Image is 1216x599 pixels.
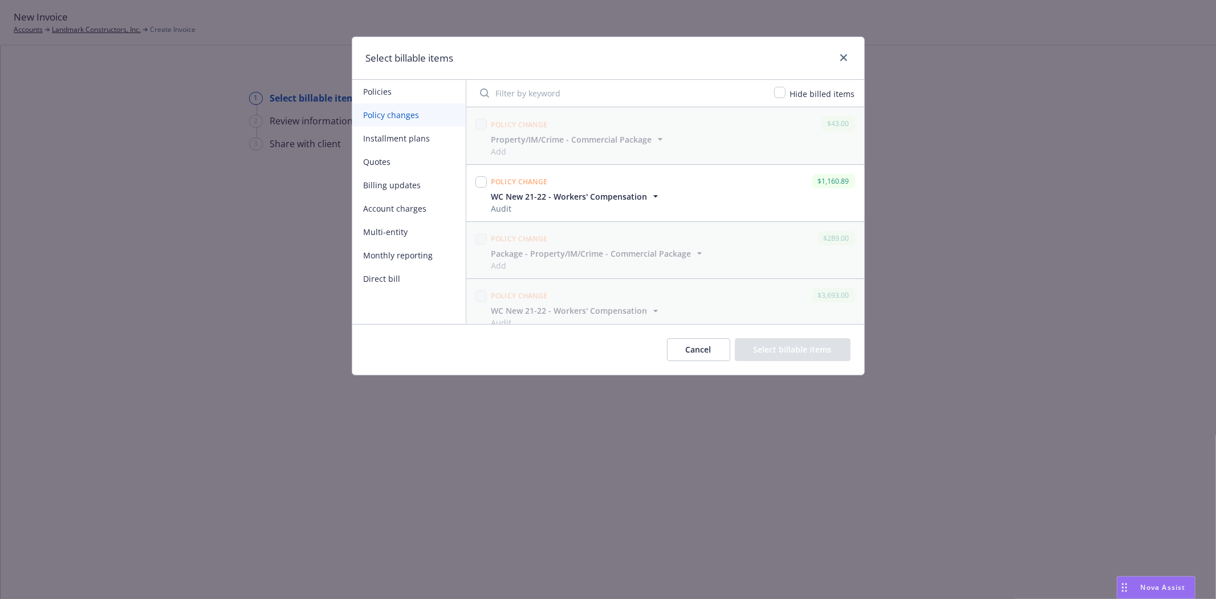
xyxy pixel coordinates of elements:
span: Add [491,145,666,157]
span: Policy change$43.00Property/IM/Crime - Commercial PackageAdd [466,107,864,164]
span: WC New 21-22 - Workers' Compensation [491,191,648,203]
span: Policy change$3,693.00WC New 21-22 - Workers' CompensationAudit [466,279,864,335]
button: Monthly reporting [352,244,466,267]
span: WC New 21-22 - Workers' Compensation [491,305,648,317]
button: Package - Property/IM/Crime - Commercial Package [491,248,705,260]
button: Quotes [352,150,466,173]
span: Package - Property/IM/Crime - Commercial Package [491,248,692,260]
span: Add [491,260,705,272]
span: Audit [491,317,661,329]
button: Cancel [667,338,730,361]
button: Billing updates [352,173,466,197]
span: Policy change$289.00Package - Property/IM/Crime - Commercial PackageAdd [466,222,864,278]
button: Multi-entity [352,220,466,244]
span: Policy change [491,234,548,244]
div: $289.00 [818,231,855,245]
button: Direct bill [352,267,466,290]
span: Policy change [491,177,548,187]
div: Drag to move [1117,577,1132,598]
span: Policy change [491,120,548,129]
h1: Select billable items [366,51,454,66]
button: WC New 21-22 - Workers' Compensation [491,191,661,203]
span: Policy change [491,291,548,301]
a: close [837,51,851,64]
span: Audit [491,203,661,214]
input: Filter by keyword [473,82,767,104]
button: Property/IM/Crime - Commercial Package [491,133,666,145]
button: Account charges [352,197,466,220]
button: Installment plans [352,127,466,150]
span: Nova Assist [1141,582,1186,592]
div: $3,693.00 [812,288,855,302]
button: Policy changes [352,103,466,127]
button: Policies [352,80,466,103]
div: $43.00 [822,116,855,131]
span: Property/IM/Crime - Commercial Package [491,133,652,145]
span: Hide billed items [790,88,855,99]
button: Nova Assist [1117,576,1195,599]
div: $1,160.89 [812,174,855,188]
button: WC New 21-22 - Workers' Compensation [491,305,661,317]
